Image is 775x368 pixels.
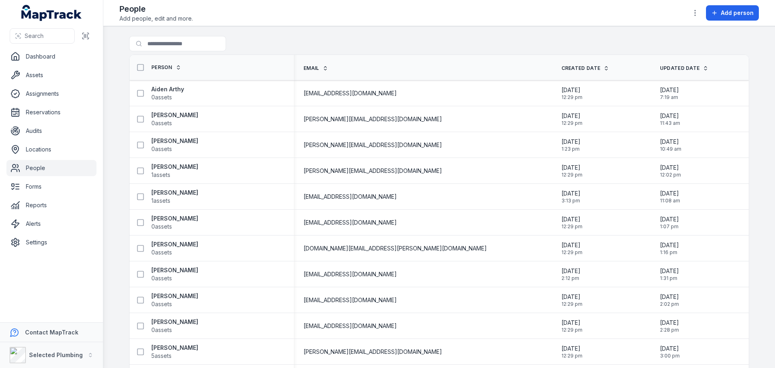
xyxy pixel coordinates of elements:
[561,353,582,359] span: 12:29 pm
[151,240,198,257] a: [PERSON_NAME]0assets
[660,138,681,152] time: 8/11/2025, 10:49:33 AM
[561,301,582,307] span: 12:29 pm
[660,223,679,230] span: 1:07 pm
[151,214,198,223] strong: [PERSON_NAME]
[304,219,397,227] span: [EMAIL_ADDRESS][DOMAIN_NAME]
[660,293,679,307] time: 8/11/2025, 2:02:25 PM
[660,241,679,249] span: [DATE]
[660,267,679,275] span: [DATE]
[6,141,96,158] a: Locations
[660,164,681,172] span: [DATE]
[304,89,397,97] span: [EMAIL_ADDRESS][DOMAIN_NAME]
[561,65,601,71] span: Created Date
[304,322,397,330] span: [EMAIL_ADDRESS][DOMAIN_NAME]
[660,327,679,333] span: 2:28 pm
[119,3,193,15] h2: People
[660,353,680,359] span: 3:00 pm
[6,179,96,195] a: Forms
[660,94,679,101] span: 7:19 am
[304,65,319,71] span: Email
[561,65,610,71] a: Created Date
[660,198,680,204] span: 11:08 am
[151,64,172,71] span: Person
[304,193,397,201] span: [EMAIL_ADDRESS][DOMAIN_NAME]
[561,189,580,198] span: [DATE]
[25,329,78,336] strong: Contact MapTrack
[151,248,172,257] span: 0 assets
[25,32,44,40] span: Search
[561,138,580,152] time: 2/13/2025, 1:23:00 PM
[660,120,680,126] span: 11:43 am
[660,215,679,230] time: 8/11/2025, 1:07:47 PM
[151,137,198,153] a: [PERSON_NAME]0assets
[660,267,679,282] time: 8/11/2025, 1:31:49 PM
[660,172,681,178] span: 12:02 pm
[6,86,96,102] a: Assignments
[151,85,184,93] strong: Aiden Arthy
[151,344,198,360] a: [PERSON_NAME]5assets
[561,215,582,230] time: 1/14/2025, 12:29:42 PM
[660,146,681,152] span: 10:49 am
[561,215,582,223] span: [DATE]
[561,86,582,101] time: 1/14/2025, 12:29:42 PM
[660,345,680,353] span: [DATE]
[561,249,582,256] span: 12:29 pm
[304,270,397,278] span: [EMAIL_ADDRESS][DOMAIN_NAME]
[304,167,442,175] span: [PERSON_NAME][EMAIL_ADDRESS][DOMAIN_NAME]
[660,65,709,71] a: Updated Date
[561,198,580,204] span: 3:13 pm
[561,293,582,301] span: [DATE]
[151,318,198,326] strong: [PERSON_NAME]
[561,319,582,333] time: 1/14/2025, 12:29:42 PM
[660,112,680,126] time: 8/11/2025, 11:43:19 AM
[561,267,580,275] span: [DATE]
[304,115,442,123] span: [PERSON_NAME][EMAIL_ADDRESS][DOMAIN_NAME]
[151,137,198,145] strong: [PERSON_NAME]
[10,28,75,44] button: Search
[706,5,759,21] button: Add person
[660,189,680,198] span: [DATE]
[304,141,442,149] span: [PERSON_NAME][EMAIL_ADDRESS][DOMAIN_NAME]
[660,86,679,94] span: [DATE]
[151,318,198,334] a: [PERSON_NAME]0assets
[660,319,679,333] time: 8/11/2025, 2:28:46 PM
[561,146,580,152] span: 1:23 pm
[151,189,198,205] a: [PERSON_NAME]1assets
[304,65,328,71] a: Email
[561,345,582,359] time: 1/14/2025, 12:29:42 PM
[6,123,96,139] a: Audits
[561,94,582,101] span: 12:29 pm
[561,172,582,178] span: 12:29 pm
[151,344,198,352] strong: [PERSON_NAME]
[151,326,172,334] span: 0 assets
[561,164,582,178] time: 1/14/2025, 12:29:42 PM
[151,85,184,101] a: Aiden Arthy0assets
[151,163,198,171] strong: [PERSON_NAME]
[6,104,96,120] a: Reservations
[6,160,96,176] a: People
[29,351,83,358] strong: Selected Plumbing
[151,292,198,300] strong: [PERSON_NAME]
[660,249,679,256] span: 1:16 pm
[561,319,582,327] span: [DATE]
[660,241,679,256] time: 8/11/2025, 1:16:06 PM
[660,275,679,282] span: 1:31 pm
[561,241,582,256] time: 1/14/2025, 12:29:42 PM
[151,145,172,153] span: 0 assets
[561,345,582,353] span: [DATE]
[660,65,700,71] span: Updated Date
[151,214,198,231] a: [PERSON_NAME]0assets
[561,241,582,249] span: [DATE]
[6,48,96,65] a: Dashboard
[151,189,198,197] strong: [PERSON_NAME]
[151,352,172,360] span: 5 assets
[151,111,198,127] a: [PERSON_NAME]0assets
[561,138,580,146] span: [DATE]
[561,327,582,333] span: 12:29 pm
[151,119,172,127] span: 0 assets
[151,266,198,274] strong: [PERSON_NAME]
[561,189,580,204] time: 2/28/2025, 3:13:20 PM
[561,112,582,126] time: 1/14/2025, 12:29:42 PM
[660,345,680,359] time: 8/11/2025, 3:00:17 PM
[151,300,172,308] span: 0 assets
